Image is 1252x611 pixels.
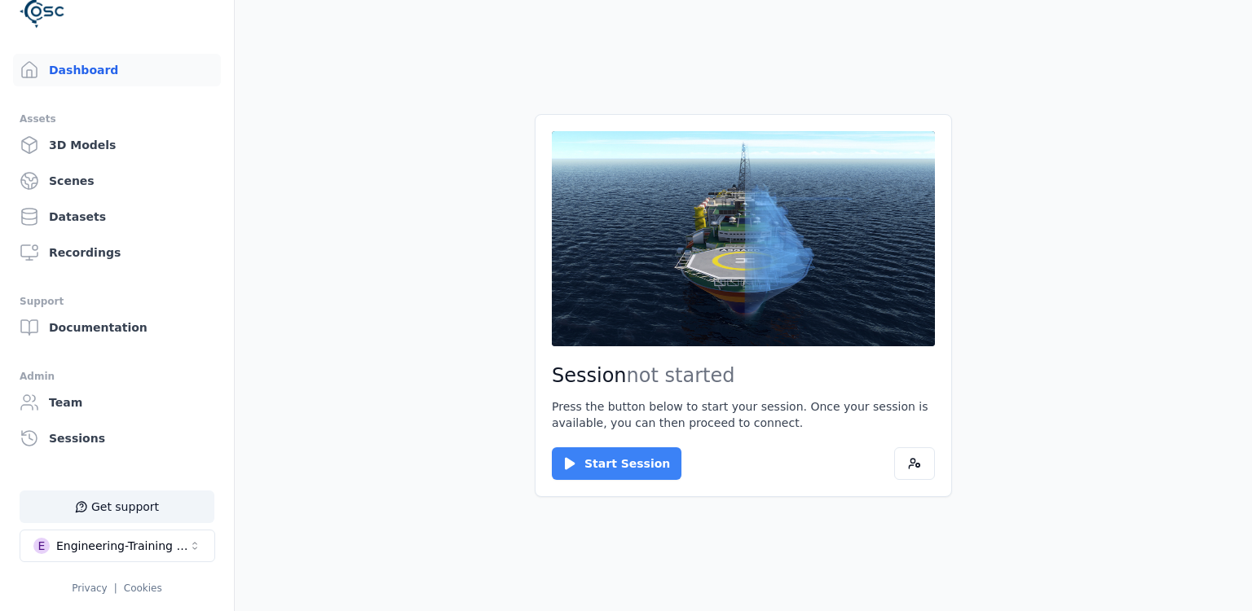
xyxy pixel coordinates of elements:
a: Recordings [13,236,221,269]
span: | [114,582,117,594]
a: Sessions [13,422,221,455]
a: Cookies [124,582,162,594]
span: not started [627,364,735,387]
a: Documentation [13,311,221,344]
a: Privacy [72,582,107,594]
a: Datasets [13,200,221,233]
div: Assets [20,109,214,129]
a: 3D Models [13,129,221,161]
div: Engineering-Training (SSO Staging) [56,538,188,554]
a: Dashboard [13,54,221,86]
div: Support [20,292,214,311]
p: Press the button below to start your session. Once your session is available, you can then procee... [552,398,935,431]
button: Get support [20,490,214,523]
h2: Session [552,363,935,389]
a: Scenes [13,165,221,197]
div: Admin [20,367,214,386]
div: E [33,538,50,554]
a: Team [13,386,221,419]
button: Start Session [552,447,681,480]
button: Select a workspace [20,530,215,562]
